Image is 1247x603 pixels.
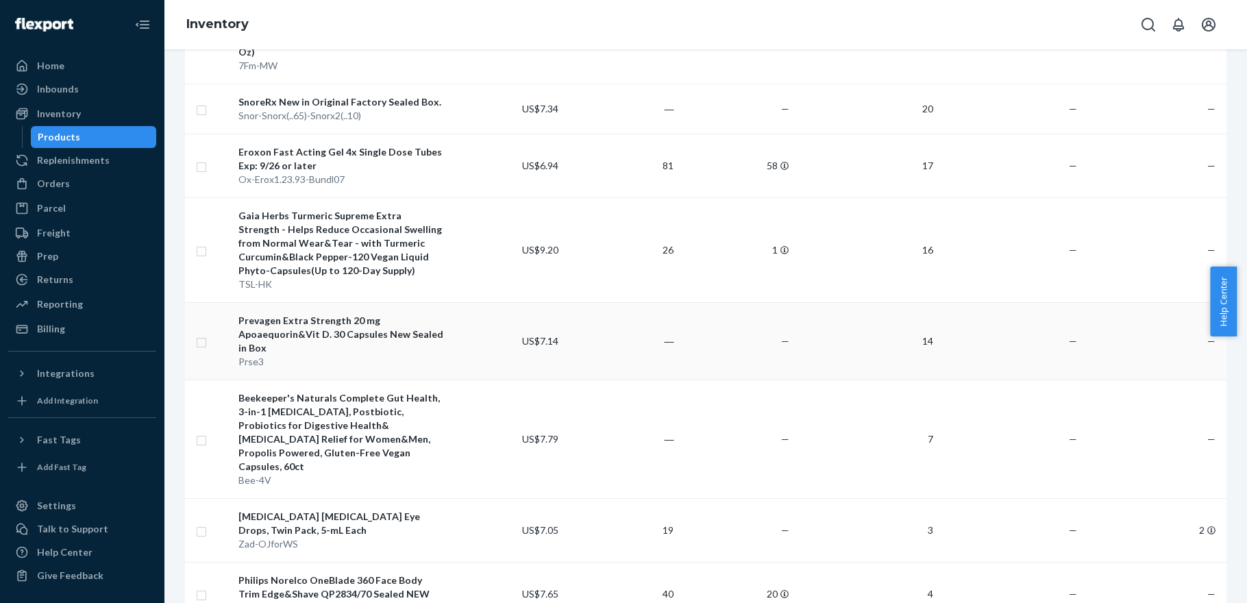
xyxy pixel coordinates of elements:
[564,302,679,380] td: ―
[238,510,443,537] div: [MEDICAL_DATA] [MEDICAL_DATA] Eye Drops, Twin Pack, 5-mL Each
[37,297,83,311] div: Reporting
[8,78,156,100] a: Inbounds
[8,362,156,384] button: Integrations
[1210,267,1237,336] button: Help Center
[37,153,110,167] div: Replenishments
[8,518,156,540] a: Talk to Support
[238,391,443,473] div: Beekeeper's Naturals Complete Gut Health, 3-in-1 [MEDICAL_DATA], Postbiotic, Probiotics for Diges...
[564,380,679,498] td: ―
[795,84,939,134] td: 20
[238,355,443,369] div: Prse3
[522,160,558,171] span: US$6.94
[522,524,558,536] span: US$7.05
[8,197,156,219] a: Parcel
[37,107,81,121] div: Inventory
[1069,335,1077,347] span: —
[37,273,73,286] div: Returns
[238,278,443,291] div: TSL-HK
[8,390,156,412] a: Add Integration
[15,18,73,32] img: Flexport logo
[37,569,103,582] div: Give Feedback
[1195,11,1222,38] button: Open account menu
[1165,11,1192,38] button: Open notifications
[1069,160,1077,171] span: —
[238,59,443,73] div: 7Fm-MW
[37,499,76,513] div: Settings
[795,498,939,562] td: 3
[8,495,156,517] a: Settings
[8,245,156,267] a: Prep
[8,293,156,315] a: Reporting
[8,565,156,587] button: Give Feedback
[564,498,679,562] td: 19
[37,82,79,96] div: Inbounds
[175,5,260,45] ol: breadcrumbs
[238,173,443,186] div: Ox-Erox1.23.93-Bundl07
[522,103,558,114] span: US$7.34
[795,197,939,302] td: 16
[781,103,789,114] span: —
[1207,160,1215,171] span: —
[37,522,108,536] div: Talk to Support
[795,302,939,380] td: 14
[781,433,789,445] span: —
[37,59,64,73] div: Home
[781,524,789,536] span: —
[1207,335,1215,347] span: —
[8,269,156,291] a: Returns
[238,95,443,109] div: SnoreRx New in Original Factory Sealed Box.
[238,314,443,355] div: Prevagen Extra Strength 20 mg Apoaequorin&Vit D. 30 Capsules New Sealed in Box
[522,244,558,256] span: US$9.20
[37,201,66,215] div: Parcel
[8,318,156,340] a: Billing
[8,429,156,451] button: Fast Tags
[37,461,86,473] div: Add Fast Tag
[1069,524,1077,536] span: —
[8,149,156,171] a: Replenishments
[37,395,98,406] div: Add Integration
[1207,244,1215,256] span: —
[1083,498,1226,562] td: 2
[1207,588,1215,600] span: —
[238,109,443,123] div: Snor-Snorx(..65)-Snorx2(..10)
[238,209,443,278] div: Gaia Herbs Turmeric Supreme Extra Strength - Helps Reduce Occasional Swelling from Normal Wear&Te...
[1207,103,1215,114] span: —
[186,16,249,32] a: Inventory
[238,145,443,173] div: Eroxon Fast Acting Gel 4x Single Dose Tubes Exp: 9/26 or later
[238,574,443,601] div: Philips Norelco OneBlade 360 Face Body Trim Edge&Shave QP2834/70 Sealed NEW
[1069,103,1077,114] span: —
[522,433,558,445] span: US$7.79
[8,103,156,125] a: Inventory
[1069,244,1077,256] span: —
[37,367,95,380] div: Integrations
[8,541,156,563] a: Help Center
[37,322,65,336] div: Billing
[1069,433,1077,445] span: —
[129,11,156,38] button: Close Navigation
[1069,588,1077,600] span: —
[238,473,443,487] div: Bee-4V
[38,130,80,144] div: Products
[31,126,157,148] a: Products
[564,134,679,197] td: 81
[37,249,58,263] div: Prep
[795,380,939,498] td: 7
[679,197,794,302] td: 1
[1207,433,1215,445] span: —
[8,55,156,77] a: Home
[679,134,794,197] td: 58
[37,226,71,240] div: Freight
[8,222,156,244] a: Freight
[37,433,81,447] div: Fast Tags
[8,173,156,195] a: Orders
[564,84,679,134] td: ―
[781,335,789,347] span: —
[1135,11,1162,38] button: Open Search Box
[37,545,92,559] div: Help Center
[564,197,679,302] td: 26
[8,456,156,478] a: Add Fast Tag
[522,588,558,600] span: US$7.65
[795,134,939,197] td: 17
[522,335,558,347] span: US$7.14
